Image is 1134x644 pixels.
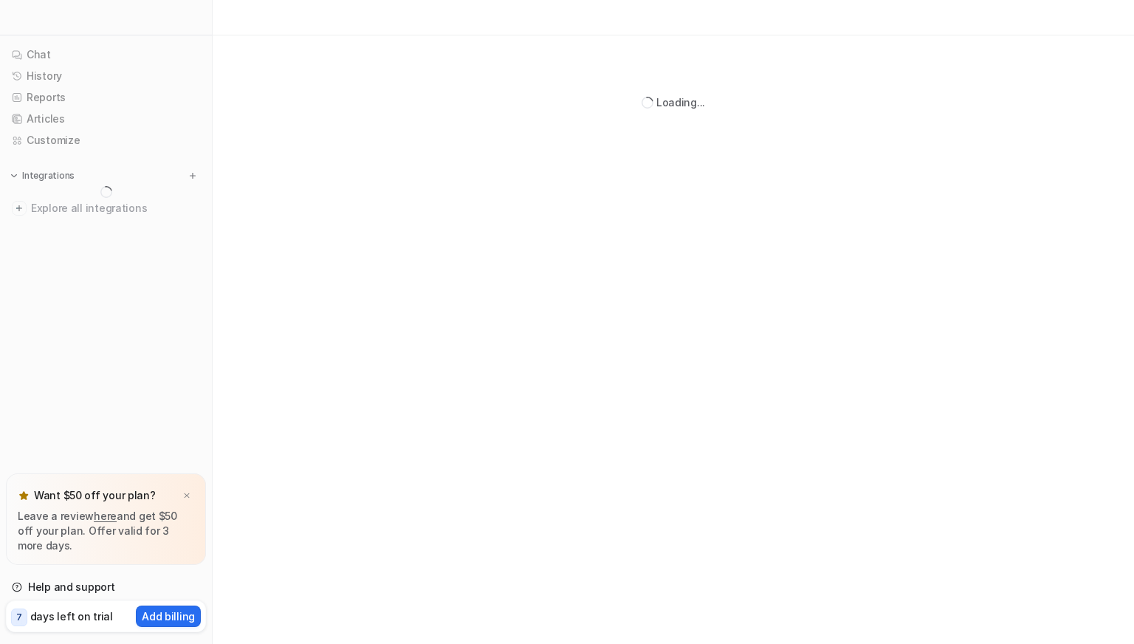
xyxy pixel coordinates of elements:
[30,609,113,624] p: days left on trial
[182,491,191,501] img: x
[18,490,30,501] img: star
[34,488,156,503] p: Want $50 off your plan?
[136,606,201,627] button: Add billing
[188,171,198,181] img: menu_add.svg
[94,510,117,522] a: here
[6,109,206,129] a: Articles
[142,609,195,624] p: Add billing
[18,509,194,553] p: Leave a review and get $50 off your plan. Offer valid for 3 more days.
[6,168,79,183] button: Integrations
[22,170,75,182] p: Integrations
[16,611,22,624] p: 7
[6,87,206,108] a: Reports
[12,201,27,216] img: explore all integrations
[6,66,206,86] a: History
[6,130,206,151] a: Customize
[31,196,200,220] span: Explore all integrations
[6,198,206,219] a: Explore all integrations
[9,171,19,181] img: expand menu
[656,95,705,110] div: Loading...
[6,44,206,65] a: Chat
[6,577,206,597] a: Help and support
